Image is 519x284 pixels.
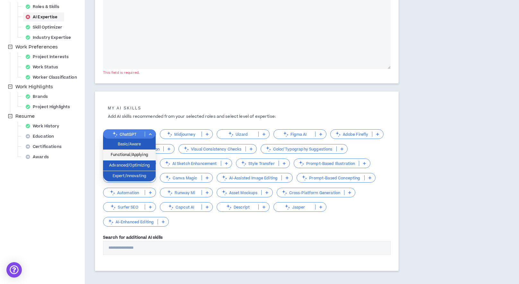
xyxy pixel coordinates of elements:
[14,113,36,120] span: Resume
[23,2,66,11] div: Roles & Skills
[23,63,65,72] div: Work Status
[23,152,55,161] div: Awards
[14,83,54,91] span: Work Highlights
[23,23,69,32] div: Skill Optimizer
[217,205,258,210] p: Descript
[23,122,66,131] div: Work History
[103,235,163,240] label: Search for additional AI skills
[15,113,35,120] span: Resume
[236,161,279,166] p: Style Transfer
[297,176,364,180] p: Prompt-Based Concepting
[217,132,258,137] p: Uizard
[23,52,75,61] div: Project Interests
[179,147,246,151] p: Visual Consistency Checks
[294,161,359,166] p: Prompt-Based Illustration
[8,84,13,89] span: minus-square
[160,176,202,180] p: Canva Magic
[23,92,54,101] div: Brands
[274,132,315,137] p: Figma AI
[8,45,13,49] span: minus-square
[23,102,76,111] div: Project Highlights
[107,151,152,159] span: Functional/Applying
[217,190,262,195] p: Asset Mockups
[160,205,202,210] p: Capcut AI
[23,132,60,141] div: Education
[160,161,221,166] p: AI Sketch Enhancement
[103,219,158,224] p: AI-Enhanced Editing
[274,205,315,210] p: Jasper
[103,132,145,137] p: ChatGPT
[14,43,59,51] span: Work Preferences
[23,73,83,82] div: Worker Classification
[103,106,391,110] h5: My AI skills
[103,190,145,195] p: Automation
[107,141,152,148] span: Basic/Aware
[23,13,64,22] div: AI Expertise
[160,190,202,195] p: Runway Ml
[160,132,202,137] p: Midjourney
[8,114,13,118] span: minus-square
[331,132,372,137] p: Adobe Firefly
[6,262,22,278] div: Open Intercom Messenger
[107,173,152,180] span: Expert/Innovating
[217,176,282,180] p: AI-Assisted Image Editing
[23,33,77,42] div: Industry Expertise
[261,147,336,151] p: Color/Typography Suggestions
[15,83,53,90] span: Work Highlights
[277,190,344,195] p: Cross-Platform Generation
[107,162,152,169] span: Advanced/Optimizing
[103,70,391,75] div: This field is required.
[103,205,145,210] p: Surfer SEO
[15,44,58,50] span: Work Preferences
[103,114,391,120] p: Add AI skills recommended from your selected roles and select level of expertise:
[23,142,68,151] div: Certifications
